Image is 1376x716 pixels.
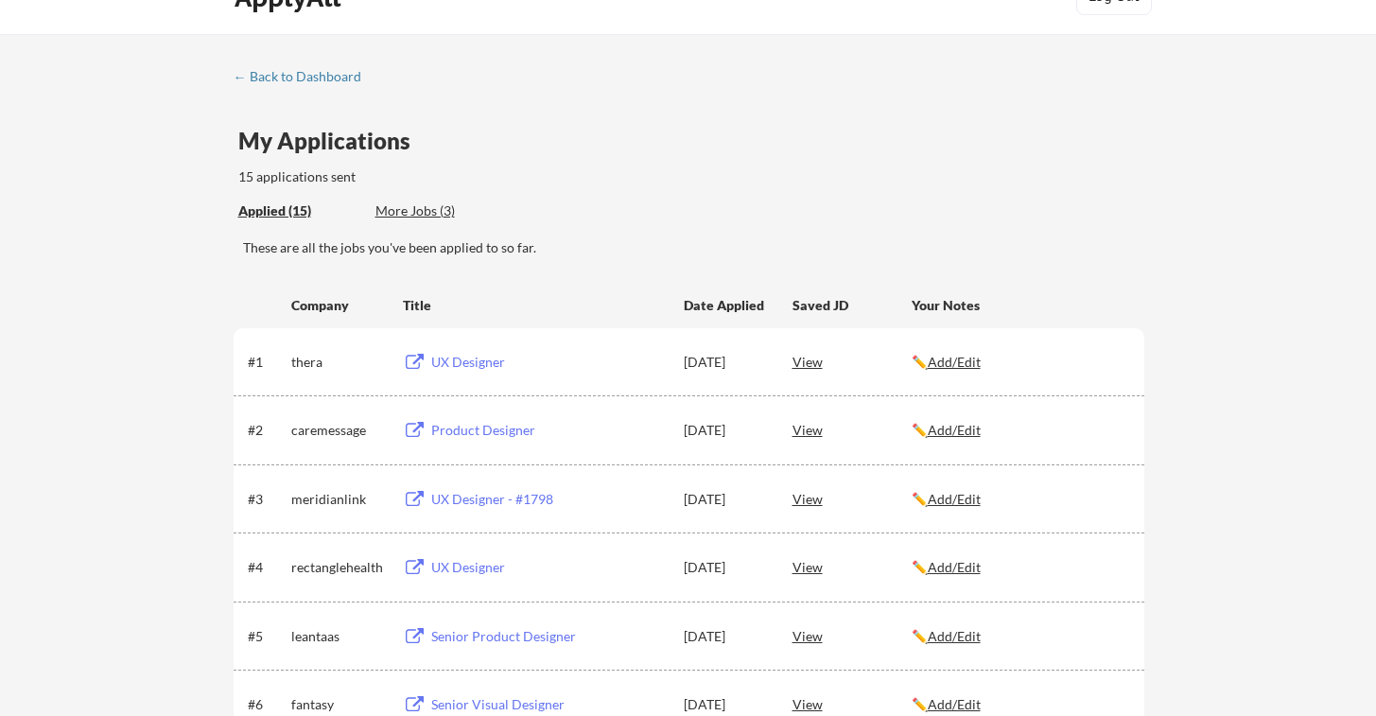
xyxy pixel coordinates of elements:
div: More Jobs (3) [375,201,514,220]
div: View [793,344,912,378]
u: Add/Edit [928,628,981,644]
div: ✏️ [912,627,1127,646]
div: Title [403,296,666,315]
div: View [793,412,912,446]
div: ✏️ [912,490,1127,509]
div: These are job applications we think you'd be a good fit for, but couldn't apply you to automatica... [375,201,514,221]
div: #6 [248,695,285,714]
u: Add/Edit [928,559,981,575]
div: Company [291,296,386,315]
a: ← Back to Dashboard [234,69,375,88]
div: #5 [248,627,285,646]
div: ✏️ [912,558,1127,577]
u: Add/Edit [928,422,981,438]
div: ✏️ [912,353,1127,372]
div: ✏️ [912,421,1127,440]
u: Add/Edit [928,491,981,507]
div: #2 [248,421,285,440]
div: Saved JD [793,288,912,322]
div: Applied (15) [238,201,361,220]
div: leantaas [291,627,386,646]
div: UX Designer - #1798 [431,490,666,509]
div: My Applications [238,130,426,152]
div: caremessage [291,421,386,440]
div: Your Notes [912,296,1127,315]
div: Senior Visual Designer [431,695,666,714]
div: [DATE] [684,421,767,440]
div: 15 applications sent [238,167,604,186]
div: ✏️ [912,695,1127,714]
div: View [793,481,912,515]
div: #4 [248,558,285,577]
div: #3 [248,490,285,509]
div: [DATE] [684,695,767,714]
div: Product Designer [431,421,666,440]
div: ← Back to Dashboard [234,70,375,83]
div: View [793,550,912,584]
div: #1 [248,353,285,372]
div: These are all the jobs you've been applied to so far. [238,201,361,221]
div: [DATE] [684,558,767,577]
div: fantasy [291,695,386,714]
div: [DATE] [684,353,767,372]
div: View [793,619,912,653]
div: These are all the jobs you've been applied to so far. [243,238,1144,257]
div: thera [291,353,386,372]
div: rectanglehealth [291,558,386,577]
div: Senior Product Designer [431,627,666,646]
div: [DATE] [684,490,767,509]
div: UX Designer [431,353,666,372]
u: Add/Edit [928,354,981,370]
div: meridianlink [291,490,386,509]
div: Date Applied [684,296,767,315]
div: [DATE] [684,627,767,646]
u: Add/Edit [928,696,981,712]
div: UX Designer [431,558,666,577]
